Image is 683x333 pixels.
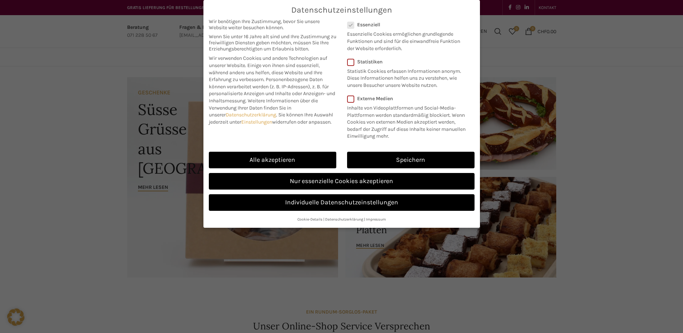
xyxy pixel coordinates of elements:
span: Wir benötigen Ihre Zustimmung, bevor Sie unsere Website weiter besuchen können. [209,18,336,31]
label: Externe Medien [347,96,470,102]
a: Nur essenzielle Cookies akzeptieren [209,173,475,190]
span: Personenbezogene Daten können verarbeitet werden (z. B. IP-Adressen), z. B. für personalisierte A... [209,76,335,104]
a: Datenschutzerklärung [226,112,276,118]
label: Statistiken [347,59,465,65]
span: Sie können Ihre Auswahl jederzeit unter widerrufen oder anpassen. [209,112,333,125]
a: Cookie-Details [297,217,323,222]
label: Essenziell [347,22,465,28]
span: Datenschutzeinstellungen [291,5,392,15]
p: Essenzielle Cookies ermöglichen grundlegende Funktionen und sind für die einwandfreie Funktion de... [347,28,465,52]
a: Individuelle Datenschutzeinstellungen [209,194,475,211]
a: Datenschutzerklärung [325,217,363,222]
span: Wir verwenden Cookies und andere Technologien auf unserer Website. Einige von ihnen sind essenzie... [209,55,327,83]
p: Statistik Cookies erfassen Informationen anonym. Diese Informationen helfen uns zu verstehen, wie... [347,65,465,89]
span: Wenn Sie unter 16 Jahre alt sind und Ihre Zustimmung zu freiwilligen Diensten geben möchten, müss... [209,34,336,52]
a: Einstellungen [241,119,272,125]
a: Impressum [366,217,386,222]
p: Inhalte von Videoplattformen und Social-Media-Plattformen werden standardmäßig blockiert. Wenn Co... [347,102,470,140]
a: Speichern [347,152,475,168]
a: Alle akzeptieren [209,152,336,168]
span: Weitere Informationen über die Verwendung Ihrer Daten finden Sie in unserer . [209,98,318,118]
